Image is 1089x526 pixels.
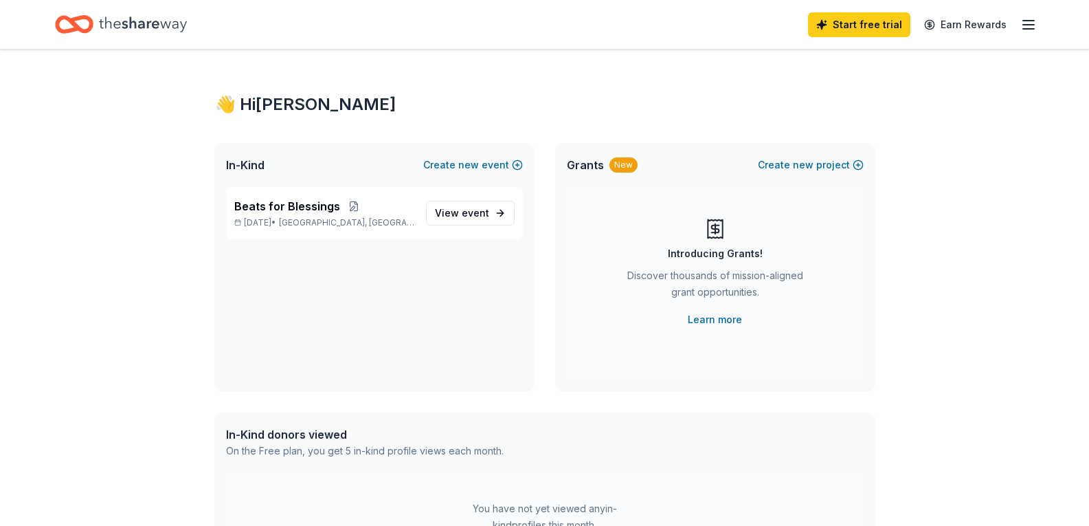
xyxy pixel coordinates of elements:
a: Learn more [688,311,742,328]
span: Grants [567,157,604,173]
a: Home [55,8,187,41]
span: [GEOGRAPHIC_DATA], [GEOGRAPHIC_DATA] [279,217,414,228]
div: 👋 Hi [PERSON_NAME] [215,94,875,116]
div: Introducing Grants! [668,245,763,262]
button: Createnewproject [758,157,864,173]
span: In-Kind [226,157,265,173]
span: new [458,157,479,173]
a: View event [426,201,515,226]
div: On the Free plan, you get 5 in-kind profile views each month. [226,443,504,459]
div: Discover thousands of mission-aligned grant opportunities. [622,267,809,306]
span: new [793,157,813,173]
span: Beats for Blessings [234,198,340,215]
a: Earn Rewards [916,12,1015,37]
div: In-Kind donors viewed [226,426,504,443]
div: New [609,157,638,173]
a: Start free trial [808,12,910,37]
span: event [462,207,489,219]
p: [DATE] • [234,217,415,228]
span: View [435,205,489,221]
button: Createnewevent [423,157,523,173]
